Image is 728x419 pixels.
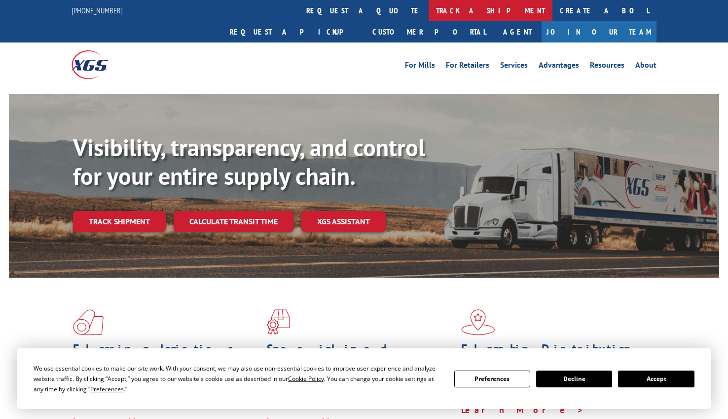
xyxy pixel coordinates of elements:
[34,363,442,394] div: We use essential cookies to make our site work. With your consent, we may also use non-essential ...
[267,343,453,372] h1: Specialized Freight Experts
[461,404,584,416] a: Learn More >
[301,211,386,232] a: XGS ASSISTANT
[536,371,612,387] button: Decline
[635,61,656,72] a: About
[72,5,123,15] a: [PHONE_NUMBER]
[461,343,648,372] h1: Flagship Distribution Model
[222,21,365,42] a: Request a pickup
[454,371,530,387] button: Preferences
[405,61,435,72] a: For Mills
[493,21,542,42] a: Agent
[267,309,290,335] img: xgs-icon-focused-on-flooring-red
[461,309,495,335] img: xgs-icon-flagship-distribution-model-red
[73,211,166,232] a: Track shipment
[542,21,656,42] a: Join Our Team
[618,371,694,387] button: Accept
[73,343,259,372] h1: Flooring Logistics Solutions
[73,309,104,335] img: xgs-icon-total-supply-chain-intelligence-red
[73,132,425,191] b: Visibility, transparency, and control for your entire supply chain.
[446,61,489,72] a: For Retailers
[590,61,624,72] a: Resources
[288,375,324,383] span: Cookie Policy
[90,385,124,393] span: Preferences
[500,61,528,72] a: Services
[174,211,293,232] a: Calculate transit time
[17,348,711,409] div: Cookie Consent Prompt
[539,61,579,72] a: Advantages
[365,21,493,42] a: Customer Portal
